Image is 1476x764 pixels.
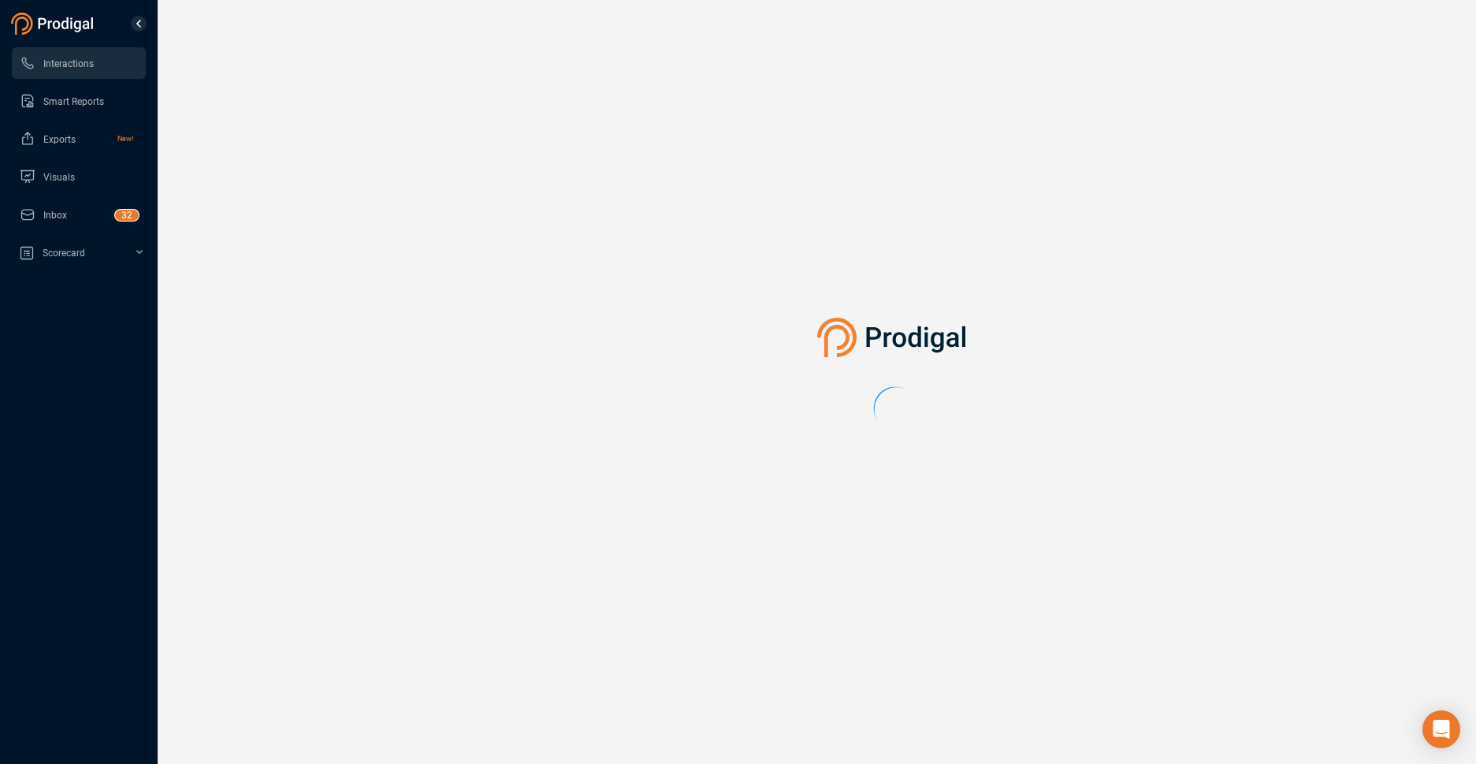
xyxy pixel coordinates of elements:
[12,161,146,192] li: Visuals
[115,210,139,221] sup: 32
[43,134,76,145] span: Exports
[121,210,127,225] p: 3
[12,47,146,79] li: Interactions
[43,96,104,107] span: Smart Reports
[1422,710,1460,748] div: Open Intercom Messenger
[127,210,132,225] p: 2
[817,318,974,357] img: prodigal-logo
[20,85,133,117] a: Smart Reports
[12,199,146,230] li: Inbox
[12,85,146,117] li: Smart Reports
[43,172,75,183] span: Visuals
[20,123,133,155] a: ExportsNew!
[12,123,146,155] li: Exports
[20,199,133,230] a: Inbox
[43,210,67,221] span: Inbox
[117,123,133,155] span: New!
[11,13,98,35] img: prodigal-logo
[20,161,133,192] a: Visuals
[43,58,94,69] span: Interactions
[43,248,85,259] span: Scorecard
[20,47,133,79] a: Interactions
